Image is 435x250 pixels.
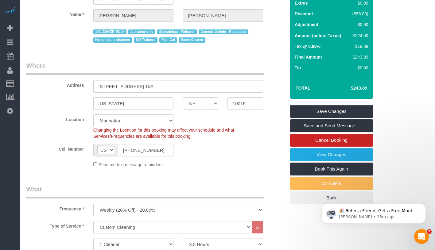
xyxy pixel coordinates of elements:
legend: What [26,185,264,198]
span: 7 [427,229,432,234]
span: 1 CLEANER ONLY [93,29,126,34]
a: Book This Again [290,163,373,175]
strong: Total [296,85,311,90]
div: $243.89 [350,54,368,60]
span: Genesis Oviedo - Requested [199,29,248,34]
span: NO Trainees [134,37,157,42]
h4: $243.89 [332,86,367,91]
input: Cell Number [118,144,174,156]
div: $19.89 [350,43,368,49]
div: $224.00 [350,33,368,39]
label: Location [21,114,89,123]
div: $0.00 [350,21,368,28]
label: Frequency * [21,204,89,212]
label: Final Amount [295,54,322,60]
span: Same Cleaner [179,37,205,42]
label: Cell Number [21,144,89,152]
a: Save Changes [290,105,373,118]
a: View Changes [290,148,373,161]
label: Type of Service * [21,221,89,229]
label: Discount [295,11,313,17]
label: Amount (before Taxes) [295,33,341,39]
span: Pet - Cat [159,37,177,42]
div: $0.00 [350,65,368,71]
span: A cleaner only [128,29,155,34]
iframe: Intercom notifications message [312,190,435,233]
div: ($56.00) [350,11,368,17]
span: @alexlchau - Follower [157,29,197,34]
label: Name * [21,9,89,17]
input: Zip Code [227,97,263,110]
span: Changing the Location for this booking may affect your schedule and what Services/Frequencies are... [93,128,234,139]
a: Back [290,191,373,204]
label: Address [21,80,89,88]
a: Cancel Booking [290,134,373,147]
label: Tax @ 8.88% [295,43,320,49]
legend: Where [26,61,264,75]
input: City [93,97,174,110]
a: Save and Send Message... [290,119,373,132]
label: Tip [295,65,301,71]
span: No schedule changes [93,37,132,42]
img: Automaid Logo [4,6,16,15]
span: Send me text message reminders [99,162,163,167]
input: First Name [93,9,174,22]
input: Last Name [183,9,263,22]
label: Adjustment [295,21,318,28]
iframe: Intercom live chat [414,229,429,244]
